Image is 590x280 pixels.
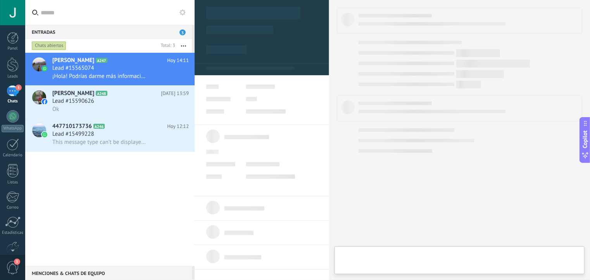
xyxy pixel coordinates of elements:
[581,131,589,149] span: Copilot
[52,123,92,130] span: 447710173736
[2,46,24,51] div: Panel
[2,153,24,158] div: Calendario
[42,99,47,104] img: icon
[52,73,146,80] span: ¡Hola! Podrías darme más información de...
[2,230,24,235] div: Estadísticas
[42,66,47,71] img: icon
[2,180,24,185] div: Listas
[25,266,192,280] div: Menciones & Chats de equipo
[16,85,22,91] span: 3
[52,90,94,97] span: [PERSON_NAME]
[25,119,195,151] a: avataricon447710173736A246Hoy 12:12Lead #15499228This message type can’t be displayed because it’...
[96,58,107,63] span: A247
[167,57,189,64] span: Hoy 14:11
[158,42,175,50] div: Total: 3
[52,97,94,105] span: Lead #15590626
[179,29,186,35] span: 3
[167,123,189,130] span: Hoy 12:12
[52,138,146,146] span: This message type can’t be displayed because it’s not supported yet.
[2,205,24,210] div: Correo
[93,124,105,129] span: A246
[52,64,94,72] span: Lead #15565074
[32,41,66,50] div: Chats abiertos
[52,105,59,113] span: Ok
[25,53,195,85] a: avataricon[PERSON_NAME]A247Hoy 14:11Lead #15565074¡Hola! Podrías darme más información de...
[52,130,94,138] span: Lead #15499228
[175,39,192,53] button: Más
[52,57,94,64] span: [PERSON_NAME]
[161,90,189,97] span: [DATE] 13:59
[2,74,24,79] div: Leads
[14,259,20,265] span: 3
[2,125,24,132] div: WhatsApp
[25,86,195,118] a: avataricon[PERSON_NAME]A248[DATE] 13:59Lead #15590626Ok
[25,25,192,39] div: Entradas
[42,132,47,137] img: icon
[96,91,107,96] span: A248
[2,99,24,104] div: Chats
